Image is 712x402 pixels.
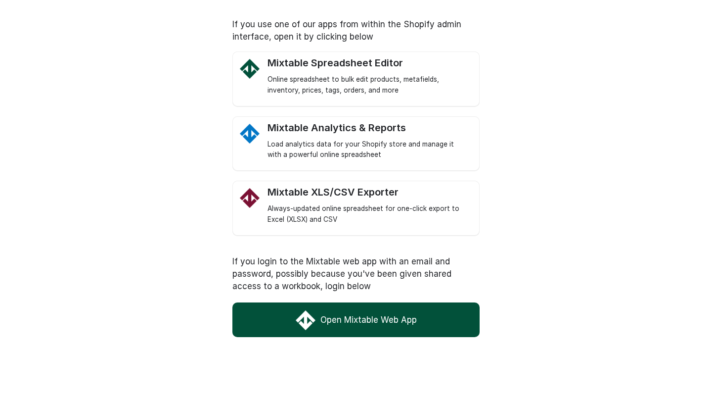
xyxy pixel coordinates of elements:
[240,188,260,208] img: Mixtable Excel and CSV Exporter app Logo
[240,59,260,79] img: Mixtable Spreadsheet Editor Logo
[267,186,469,199] div: Mixtable XLS/CSV Exporter
[232,18,480,43] p: If you use one of our apps from within the Shopify admin interface, open it by clicking below
[240,124,260,144] img: Mixtable Analytics
[267,74,469,96] div: Online spreadsheet to bulk edit products, metafields, inventory, prices, tags, orders, and more
[267,139,469,161] div: Load analytics data for your Shopify store and manage it with a powerful online spreadsheet
[267,203,469,225] div: Always-updated online spreadsheet for one-click export to Excel (XLSX) and CSV
[232,255,480,293] p: If you login to the Mixtable web app with an email and password, possibly because you've been giv...
[267,57,469,96] a: Mixtable Spreadsheet Editor Logo Mixtable Spreadsheet Editor Online spreadsheet to bulk edit prod...
[296,310,315,330] img: Mixtable Web App
[232,302,480,337] a: Open Mixtable Web App
[267,122,469,134] div: Mixtable Analytics & Reports
[267,57,469,69] div: Mixtable Spreadsheet Editor
[267,186,469,225] a: Mixtable Excel and CSV Exporter app Logo Mixtable XLS/CSV Exporter Always-updated online spreadsh...
[267,122,469,161] a: Mixtable Analytics Mixtable Analytics & Reports Load analytics data for your Shopify store and ma...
